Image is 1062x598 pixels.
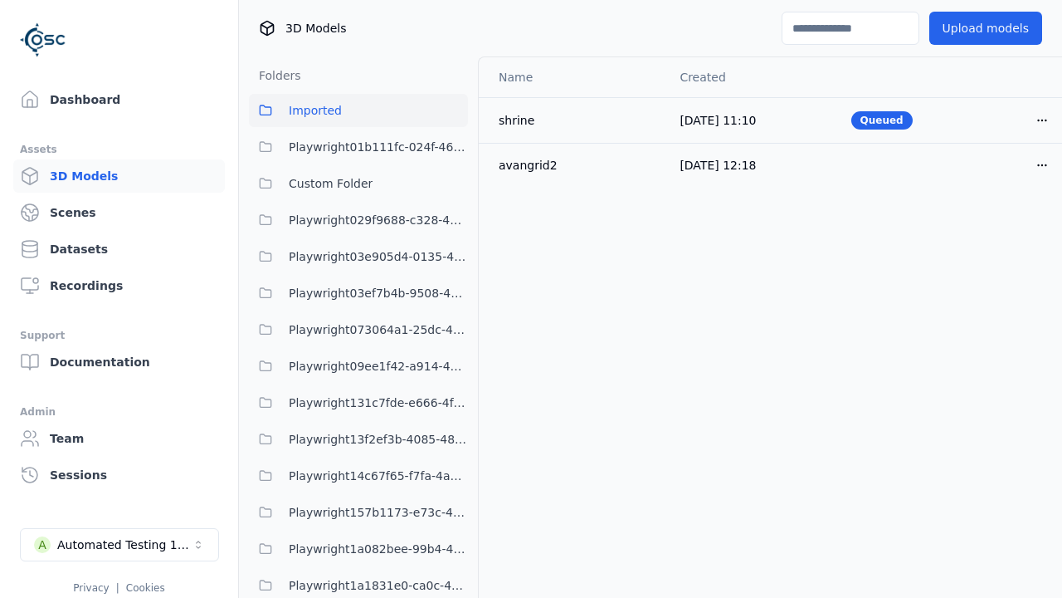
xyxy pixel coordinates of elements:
[249,167,468,200] button: Custom Folder
[289,356,468,376] span: Playwright09ee1f42-a914-43b3-abf1-e7ca57cf5f96
[249,240,468,273] button: Playwright03e905d4-0135-4922-94e2-0c56aa41bf04
[289,576,468,596] span: Playwright1a1831e0-ca0c-4e14-bc08-f87064ef1ded
[289,502,468,522] span: Playwright157b1173-e73c-4808-a1ac-12e2e4cec217
[289,283,468,303] span: Playwright03ef7b4b-9508-47f0-8afd-5e0ec78663fc
[73,582,109,594] a: Privacy
[116,582,119,594] span: |
[499,112,653,129] div: shrine
[285,20,346,37] span: 3D Models
[13,458,225,492] a: Sessions
[929,12,1042,45] button: Upload models
[249,496,468,529] button: Playwright157b1173-e73c-4808-a1ac-12e2e4cec217
[289,137,468,157] span: Playwright01b111fc-024f-466d-9bae-c06bfb571c6d
[249,386,468,419] button: Playwright131c7fde-e666-4f3e-be7e-075966dc97bc
[249,532,468,566] button: Playwright1a082bee-99b4-4375-8133-1395ef4c0af5
[289,539,468,559] span: Playwright1a082bee-99b4-4375-8133-1395ef4c0af5
[20,326,218,346] div: Support
[13,269,225,302] a: Recordings
[249,459,468,493] button: Playwright14c67f65-f7fa-4a69-9dce-fa9a259dcaa1
[289,210,468,230] span: Playwright029f9688-c328-482d-9c42-3b0c529f8514
[13,233,225,266] a: Datasets
[249,277,468,310] button: Playwright03ef7b4b-9508-47f0-8afd-5e0ec78663fc
[289,247,468,267] span: Playwright03e905d4-0135-4922-94e2-0c56aa41bf04
[479,57,666,97] th: Name
[13,83,225,116] a: Dashboard
[249,313,468,346] button: Playwright073064a1-25dc-42be-bd5d-9b023c0ea8dd
[126,582,165,594] a: Cookies
[249,94,468,127] button: Imported
[680,114,756,127] span: [DATE] 11:10
[289,429,468,449] span: Playwright13f2ef3b-4085-48b8-a429-2a4839ebbf05
[249,423,468,456] button: Playwright13f2ef3b-4085-48b8-a429-2a4839ebbf05
[20,528,219,561] button: Select a workspace
[249,130,468,164] button: Playwright01b111fc-024f-466d-9bae-c06bfb571c6d
[57,537,192,553] div: Automated Testing 1 - Playwright
[20,17,66,63] img: Logo
[289,100,342,120] span: Imported
[666,57,837,97] th: Created
[249,203,468,237] button: Playwright029f9688-c328-482d-9c42-3b0c529f8514
[680,159,756,172] span: [DATE] 12:18
[289,174,373,194] span: Custom Folder
[34,537,51,553] div: A
[20,402,218,422] div: Admin
[249,67,301,84] h3: Folders
[13,422,225,455] a: Team
[851,111,913,130] div: Queued
[289,466,468,486] span: Playwright14c67f65-f7fa-4a69-9dce-fa9a259dcaa1
[499,157,653,174] div: avangrid2
[289,393,468,413] span: Playwright131c7fde-e666-4f3e-be7e-075966dc97bc
[13,196,225,229] a: Scenes
[13,159,225,193] a: 3D Models
[249,350,468,383] button: Playwright09ee1f42-a914-43b3-abf1-e7ca57cf5f96
[13,346,225,379] a: Documentation
[20,140,218,159] div: Assets
[289,320,468,340] span: Playwright073064a1-25dc-42be-bd5d-9b023c0ea8dd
